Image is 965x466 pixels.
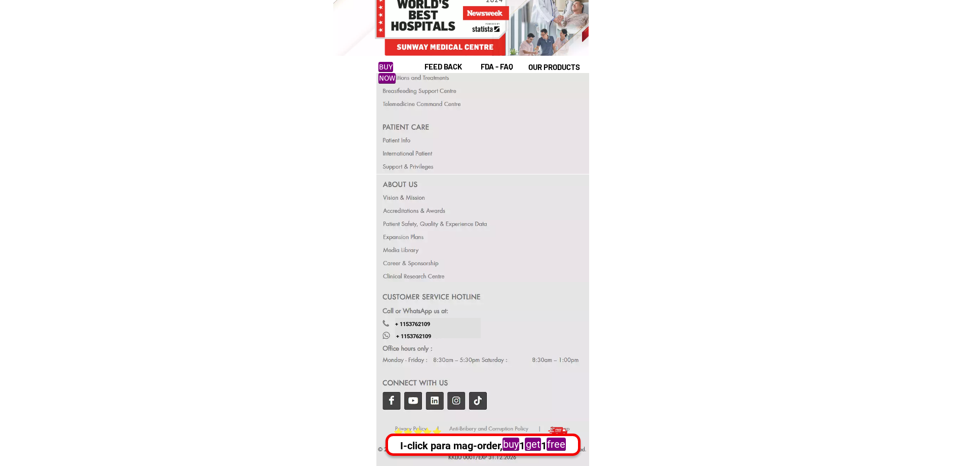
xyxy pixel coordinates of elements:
font: free [547,438,565,450]
font: buy [377,61,393,71]
font: get [525,438,540,450]
font: our products [528,62,580,71]
font: buy [503,438,519,450]
font: now [377,73,395,84]
font: + 1153762109 [395,321,430,328]
font: I-click para mag-order, [400,439,502,451]
font: 1 [541,439,546,451]
font: FDA - FAQ [481,62,513,71]
font: 1 [519,439,525,451]
font: feed back [424,62,462,71]
font: + 1153762109 [396,333,431,340]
